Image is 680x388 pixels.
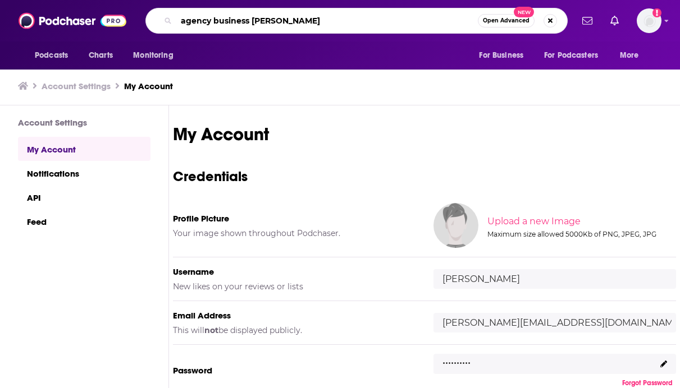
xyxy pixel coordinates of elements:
span: Open Advanced [483,18,530,24]
input: username [433,269,676,289]
button: Forgot Password [619,378,676,387]
span: More [620,48,639,63]
a: My Account [124,81,173,91]
h5: Your image shown throughout Podchaser. [173,228,416,238]
img: Podchaser - Follow, Share and Rate Podcasts [19,10,126,31]
div: Maximum size allowed 5000Kb of PNG, JPEG, JPG [487,230,674,238]
b: not [204,325,218,335]
a: Feed [18,209,150,233]
a: Notifications [18,161,150,185]
span: Logged in as vanderson [637,8,661,33]
h5: Email Address [173,310,416,321]
h1: My Account [173,123,676,145]
button: Open AdvancedNew [478,14,535,27]
a: Account Settings [42,81,111,91]
a: Show notifications dropdown [606,11,623,30]
img: Your profile image [433,203,478,248]
a: Charts [81,45,120,66]
a: My Account [18,137,150,161]
a: Show notifications dropdown [578,11,597,30]
input: email [433,313,676,332]
h5: New likes on your reviews or lists [173,281,416,292]
span: Podcasts [35,48,68,63]
button: open menu [125,45,188,66]
h5: Profile Picture [173,213,416,224]
span: For Podcasters [544,48,598,63]
button: Show profile menu [637,8,661,33]
input: Search podcasts, credits, & more... [176,12,478,30]
span: Monitoring [133,48,173,63]
h3: Credentials [173,168,676,185]
button: open menu [537,45,614,66]
div: Search podcasts, credits, & more... [145,8,568,34]
button: open menu [612,45,653,66]
button: open menu [471,45,537,66]
span: New [514,7,534,17]
h5: Username [173,266,416,277]
a: API [18,185,150,209]
h5: Password [173,365,416,376]
h3: Account Settings [18,117,150,128]
span: For Business [479,48,523,63]
svg: Add a profile image [652,8,661,17]
img: User Profile [637,8,661,33]
p: .......... [442,351,471,367]
h5: This will be displayed publicly. [173,325,416,335]
span: Charts [89,48,113,63]
button: open menu [27,45,83,66]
